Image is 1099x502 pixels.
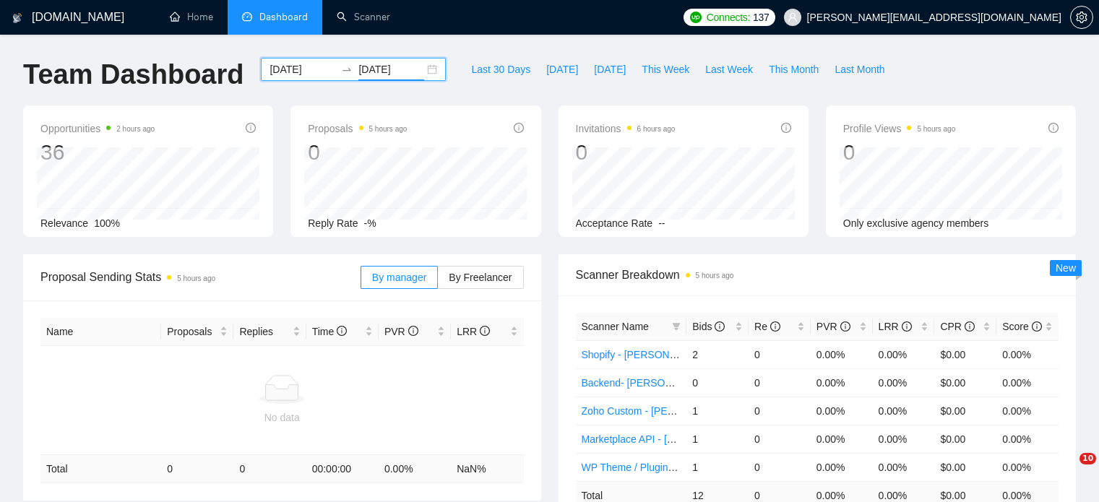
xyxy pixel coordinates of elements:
[770,321,780,332] span: info-circle
[582,377,710,389] a: Backend- [PERSON_NAME]
[40,139,155,166] div: 36
[816,321,850,332] span: PVR
[306,455,379,483] td: 00:00:00
[40,217,88,229] span: Relevance
[471,61,530,77] span: Last 30 Days
[811,368,873,397] td: 0.00%
[40,120,155,137] span: Opportunities
[996,340,1059,368] td: 0.00%
[1070,12,1093,23] a: setting
[576,139,676,166] div: 0
[996,397,1059,425] td: 0.00%
[934,425,996,453] td: $0.00
[1048,123,1059,133] span: info-circle
[873,368,935,397] td: 0.00%
[233,455,306,483] td: 0
[308,217,358,229] span: Reply Rate
[669,316,684,337] span: filter
[514,123,524,133] span: info-circle
[873,340,935,368] td: 0.00%
[341,64,353,75] span: swap-right
[369,125,408,133] time: 5 hours ago
[463,58,538,81] button: Last 30 Days
[642,61,689,77] span: This Week
[46,410,518,425] div: No data
[1032,321,1042,332] span: info-circle
[686,340,749,368] td: 2
[94,217,120,229] span: 100%
[582,321,649,332] span: Scanner Name
[843,139,956,166] div: 0
[582,462,761,473] a: WP Theme / Plugin - [PERSON_NAME]
[634,58,697,81] button: This Week
[965,321,975,332] span: info-circle
[451,455,523,483] td: NaN %
[337,326,347,336] span: info-circle
[705,61,753,77] span: Last Week
[337,11,390,23] a: searchScanner
[312,326,347,337] span: Time
[449,272,512,283] span: By Freelancer
[934,397,996,425] td: $0.00
[686,453,749,481] td: 1
[672,322,681,331] span: filter
[811,397,873,425] td: 0.00%
[637,125,676,133] time: 6 hours ago
[749,368,811,397] td: 0
[177,274,215,282] time: 5 hours ago
[686,425,749,453] td: 1
[457,326,490,337] span: LRR
[754,321,780,332] span: Re
[480,326,490,336] span: info-circle
[996,425,1059,453] td: 0.00%
[40,268,361,286] span: Proposal Sending Stats
[811,340,873,368] td: 0.00%
[246,123,256,133] span: info-circle
[658,217,665,229] span: --
[749,340,811,368] td: 0
[242,12,252,22] span: dashboard
[879,321,912,332] span: LRR
[1050,453,1085,488] iframe: Intercom live chat
[582,405,735,417] a: Zoho Custom - [PERSON_NAME]
[749,397,811,425] td: 0
[1056,262,1076,274] span: New
[840,321,850,332] span: info-circle
[408,326,418,336] span: info-circle
[749,425,811,453] td: 0
[546,61,578,77] span: [DATE]
[364,217,376,229] span: -%
[1002,321,1041,332] span: Score
[161,455,233,483] td: 0
[358,61,424,77] input: End date
[12,7,22,30] img: logo
[40,455,161,483] td: Total
[379,455,451,483] td: 0.00 %
[167,324,217,339] span: Proposals
[873,397,935,425] td: 0.00%
[270,61,335,77] input: Start date
[996,453,1059,481] td: 0.00%
[1079,453,1096,464] span: 10
[707,9,750,25] span: Connects:
[576,217,653,229] span: Acceptance Rate
[686,397,749,425] td: 1
[843,217,989,229] span: Only exclusive agency members
[239,324,289,339] span: Replies
[686,368,749,397] td: 0
[696,272,734,280] time: 5 hours ago
[934,453,996,481] td: $0.00
[902,321,912,332] span: info-circle
[538,58,586,81] button: [DATE]
[715,321,725,332] span: info-circle
[996,368,1059,397] td: 0.00%
[594,61,626,77] span: [DATE]
[1070,6,1093,29] button: setting
[586,58,634,81] button: [DATE]
[940,321,974,332] span: CPR
[811,453,873,481] td: 0.00%
[811,425,873,453] td: 0.00%
[308,120,407,137] span: Proposals
[23,58,243,92] h1: Team Dashboard
[843,120,956,137] span: Profile Views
